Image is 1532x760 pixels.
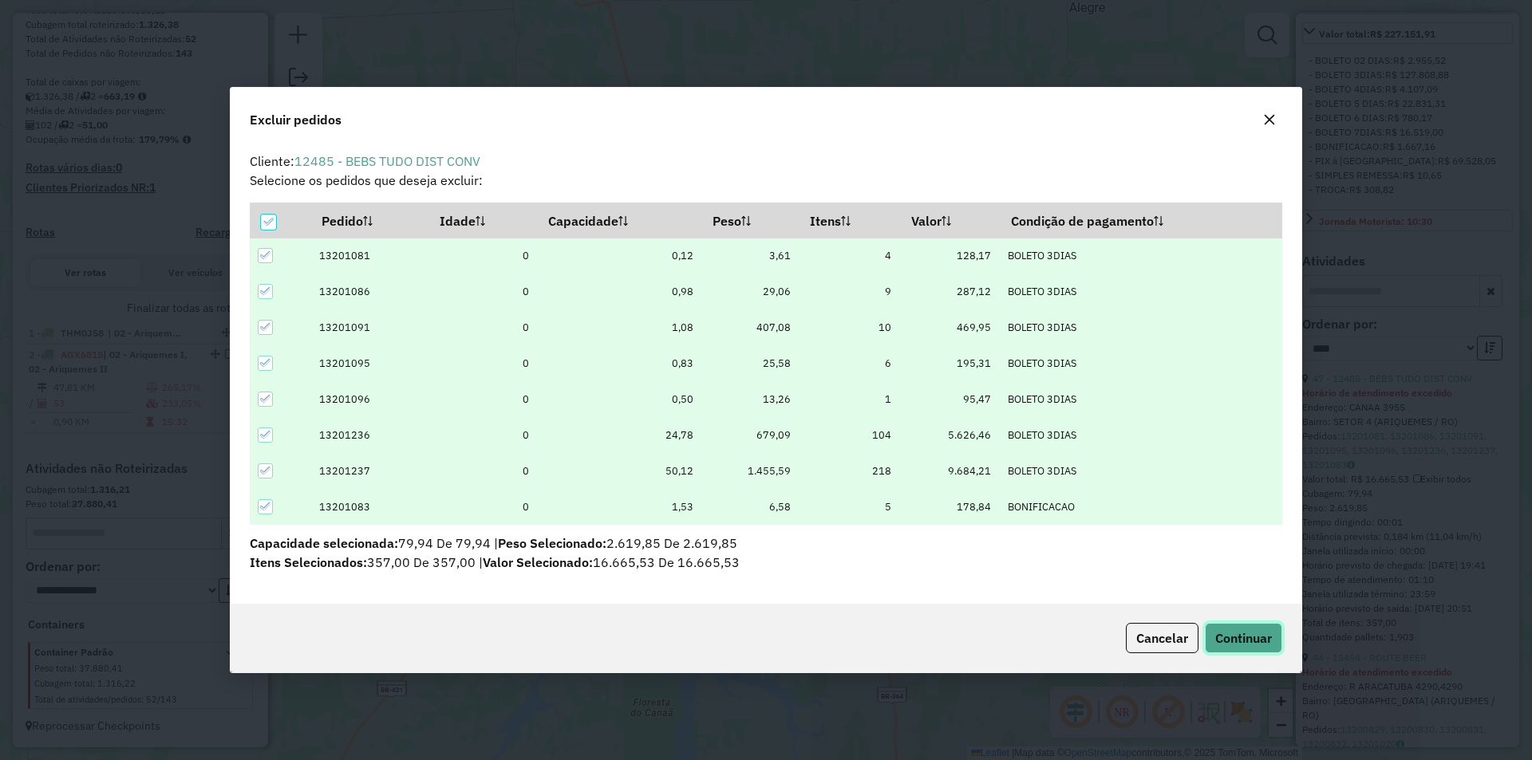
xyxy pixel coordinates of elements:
th: Itens [799,203,900,238]
td: 407,08 [701,309,799,345]
td: 287,12 [900,274,1000,309]
td: 13201081 [311,238,429,274]
td: 104 [799,417,900,453]
td: 13201236 [311,417,429,453]
td: 25,58 [701,345,799,381]
th: Condição de pagamento [1000,203,1282,238]
td: BONIFICACAO [1000,489,1282,525]
span: Cliente: [250,153,480,169]
button: Continuar [1205,623,1282,653]
td: 0 [428,345,537,381]
td: 3,61 [701,238,799,274]
td: 13201096 [311,381,429,417]
td: 13201095 [311,345,429,381]
td: 679,09 [701,417,799,453]
td: 29,06 [701,274,799,309]
td: 6 [799,345,900,381]
td: 13201086 [311,274,429,309]
p: Selecione os pedidos que deseja excluir: [250,171,1282,190]
td: 1.455,59 [701,453,799,489]
td: BOLETO 3DIAS [1000,381,1282,417]
span: 357,00 De 357,00 | [250,554,483,570]
td: 0,12 [538,238,702,274]
span: Valor Selecionado: [483,554,593,570]
th: Capacidade [538,203,702,238]
td: 1,53 [538,489,702,525]
td: 1,08 [538,309,702,345]
td: 4 [799,238,900,274]
th: Idade [428,203,537,238]
span: Continuar [1215,630,1272,646]
td: 0 [428,309,537,345]
td: 10 [799,309,900,345]
td: BOLETO 3DIAS [1000,345,1282,381]
p: 79,94 De 79,94 | 2.619,85 De 2.619,85 [250,534,1282,553]
td: 0,50 [538,381,702,417]
td: 0 [428,489,537,525]
td: 13,26 [701,381,799,417]
td: 195,31 [900,345,1000,381]
td: BOLETO 3DIAS [1000,238,1282,274]
span: Peso Selecionado: [498,535,606,551]
td: BOLETO 3DIAS [1000,453,1282,489]
span: Cancelar [1136,630,1188,646]
td: 0,83 [538,345,702,381]
td: 9 [799,274,900,309]
th: Pedido [311,203,429,238]
td: 13201091 [311,309,429,345]
p: 16.665,53 De 16.665,53 [250,553,1282,572]
td: 5.626,46 [900,417,1000,453]
a: 12485 - BEBS TUDO DIST CONV [294,153,480,169]
td: 128,17 [900,238,1000,274]
td: 218 [799,453,900,489]
td: 13201083 [311,489,429,525]
td: 6,58 [701,489,799,525]
td: BOLETO 3DIAS [1000,417,1282,453]
td: 95,47 [900,381,1000,417]
td: 0,98 [538,274,702,309]
td: 0 [428,453,537,489]
span: Excluir pedidos [250,110,342,129]
td: 9.684,21 [900,453,1000,489]
td: 5 [799,489,900,525]
td: 178,84 [900,489,1000,525]
td: 0 [428,417,537,453]
span: Itens Selecionados: [250,554,367,570]
td: BOLETO 3DIAS [1000,309,1282,345]
td: 50,12 [538,453,702,489]
th: Peso [701,203,799,238]
button: Cancelar [1126,623,1198,653]
td: 0 [428,274,537,309]
span: Capacidade selecionada: [250,535,398,551]
td: 1 [799,381,900,417]
td: BOLETO 3DIAS [1000,274,1282,309]
td: 13201237 [311,453,429,489]
td: 24,78 [538,417,702,453]
th: Valor [900,203,1000,238]
td: 469,95 [900,309,1000,345]
td: 0 [428,381,537,417]
td: 0 [428,238,537,274]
